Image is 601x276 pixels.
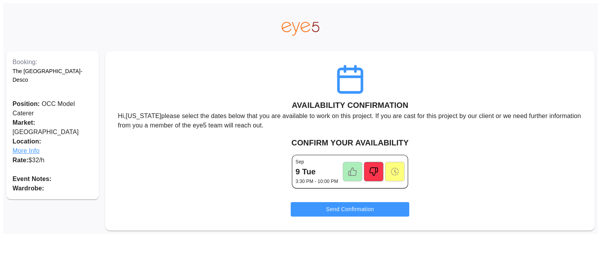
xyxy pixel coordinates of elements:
p: Booking: [13,57,93,67]
span: Position: [13,100,40,107]
h6: 9 Tue [295,165,316,178]
p: OCC Model Caterer [13,99,93,118]
p: Sep [295,158,304,165]
h6: AVAILABILITY CONFIRMATION [292,99,408,111]
p: Event Notes: [13,174,93,184]
p: Wardrobe: [13,184,93,193]
p: Hi, [US_STATE] please select the dates below that you are available to work on this project. If y... [118,111,582,130]
p: 3:30 PM - 10:00 PM [295,178,338,185]
span: Location: [13,137,93,146]
img: eye5 [282,22,319,36]
span: More Info [13,146,93,156]
h6: CONFIRM YOUR AVAILABILITY [112,136,588,149]
p: [GEOGRAPHIC_DATA] [13,118,93,137]
span: Market: [13,119,35,126]
span: Rate: [13,157,29,163]
p: $ 32 /h [13,156,93,165]
p: The [GEOGRAPHIC_DATA]- Desco [13,67,93,84]
button: Send Confirmation [291,202,409,217]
